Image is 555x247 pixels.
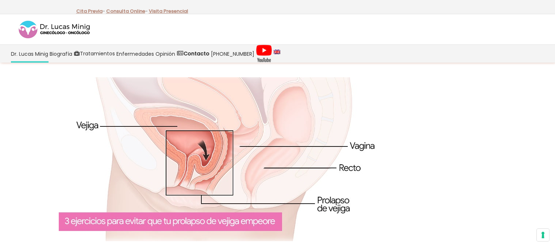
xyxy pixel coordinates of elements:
[255,45,273,63] a: Videos Youtube Ginecología
[116,50,154,58] span: Enfermedades
[116,45,155,63] a: Enfermedades
[155,50,175,58] span: Opinión
[274,50,280,54] img: language english
[256,44,272,63] img: Videos Youtube Ginecología
[76,8,103,15] a: Cita Previa
[210,45,255,63] a: [PHONE_NUMBER]
[537,229,549,241] button: Sus preferencias de consentimiento para tecnologías de seguimiento
[155,45,176,63] a: Opinión
[211,50,254,58] span: [PHONE_NUMBER]
[11,50,48,58] span: Dr. Lucas Minig
[10,45,49,63] a: Dr. Lucas Minig
[273,45,281,63] a: language english
[106,8,145,15] a: Consulta Online
[80,50,115,58] span: Tratamientos
[50,50,72,58] span: Biografía
[49,45,73,63] a: Biografía
[184,50,209,57] strong: Contacto
[73,45,116,63] a: Tratamientos
[106,7,148,16] p: -
[149,8,188,15] a: Visita Presencial
[76,7,105,16] p: -
[176,45,210,63] a: Contacto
